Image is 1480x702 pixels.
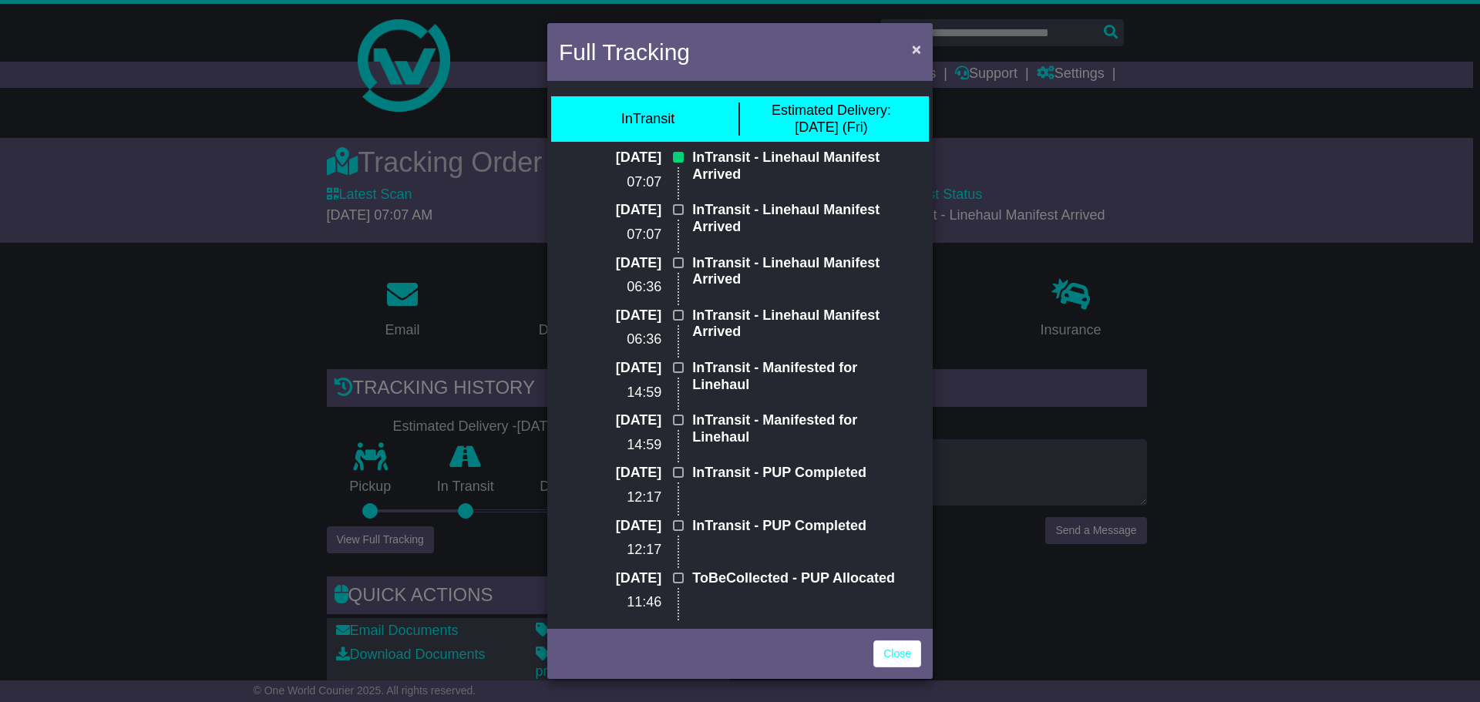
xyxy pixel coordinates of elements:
p: [DATE] [582,412,661,429]
p: ToBeCollected - PUP Allocated [692,570,898,587]
p: [DATE] [582,149,661,166]
p: 12:17 [582,542,661,559]
p: ToBeCollected - PUP Allocated [692,623,898,640]
p: 14:59 [582,437,661,454]
span: Estimated Delivery: [772,102,891,118]
p: 12:17 [582,489,661,506]
p: [DATE] [582,465,661,482]
p: InTransit - PUP Completed [692,518,898,535]
p: [DATE] [582,307,661,324]
p: InTransit - Manifested for Linehaul [692,412,898,445]
p: 11:46 [582,594,661,611]
p: 07:07 [582,174,661,191]
p: InTransit - Linehaul Manifest Arrived [692,307,898,341]
p: [DATE] [582,202,661,219]
p: 06:36 [582,279,661,296]
p: [DATE] [582,570,661,587]
p: InTransit - PUP Completed [692,465,898,482]
p: [DATE] [582,623,661,640]
p: InTransit - Linehaul Manifest Arrived [692,149,898,183]
span: × [912,40,921,58]
p: [DATE] [582,360,661,377]
p: InTransit - Linehaul Manifest Arrived [692,202,898,235]
p: [DATE] [582,518,661,535]
p: [DATE] [582,255,661,272]
p: InTransit - Manifested for Linehaul [692,360,898,393]
div: [DATE] (Fri) [772,102,891,136]
p: 14:59 [582,385,661,401]
h4: Full Tracking [559,35,690,69]
a: Close [873,640,921,667]
div: InTransit [621,111,674,128]
p: 06:36 [582,331,661,348]
p: 07:07 [582,227,661,244]
button: Close [904,33,929,65]
p: InTransit - Linehaul Manifest Arrived [692,255,898,288]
